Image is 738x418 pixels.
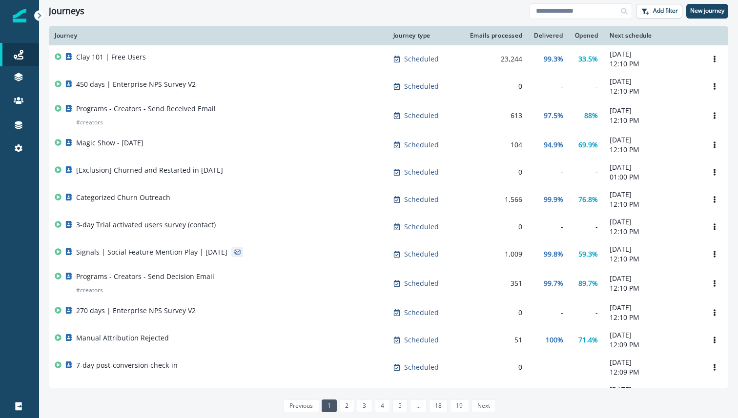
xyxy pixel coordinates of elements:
[466,362,522,372] div: 0
[466,32,522,40] div: Emails processed
[49,131,728,159] a: Magic Show - [DATE]Scheduled10494.9%69.9%[DATE]12:10 PMOptions
[610,145,695,155] p: 12:10 PM
[610,283,695,293] p: 12:10 PM
[707,305,722,320] button: Options
[544,140,563,150] p: 94.9%
[466,195,522,204] div: 1,566
[707,333,722,347] button: Options
[404,81,439,91] p: Scheduled
[76,118,103,127] p: # creators
[49,354,728,381] a: 7-day post-conversion check-inScheduled0--[DATE]12:09 PMOptions
[466,54,522,64] div: 23,244
[404,308,439,318] p: Scheduled
[707,387,722,402] button: Options
[610,59,695,69] p: 12:10 PM
[575,362,598,372] div: -
[404,335,439,345] p: Scheduled
[13,9,26,22] img: Inflection
[76,360,178,370] p: 7-day post-conversion check-in
[610,313,695,322] p: 12:10 PM
[534,81,563,91] div: -
[610,358,695,367] p: [DATE]
[322,399,337,412] a: Page 1 is your current page
[466,335,522,345] div: 51
[610,244,695,254] p: [DATE]
[76,138,143,148] p: Magic Show - [DATE]
[584,111,598,120] p: 88%
[546,335,563,345] p: 100%
[610,340,695,350] p: 12:09 PM
[610,199,695,209] p: 12:10 PM
[534,167,563,177] div: -
[404,195,439,204] p: Scheduled
[610,116,695,125] p: 12:10 PM
[76,247,227,257] p: Signals | Social Feature Mention Play | [DATE]
[76,104,216,114] p: Programs - Creators - Send Received Email
[610,49,695,59] p: [DATE]
[636,4,682,19] button: Add filter
[49,6,84,17] h1: Journeys
[392,399,408,412] a: Page 5
[49,100,728,131] a: Programs - Creators - Send Received Email#creatorsScheduled61397.5%88%[DATE]12:10 PMOptions
[534,308,563,318] div: -
[707,360,722,375] button: Options
[575,167,598,177] div: -
[707,247,722,261] button: Options
[690,7,724,14] p: New journey
[466,167,522,177] div: 0
[544,279,563,288] p: 99.7%
[49,326,728,354] a: Manual Attribution RejectedScheduled51100%71.4%[DATE]12:09 PMOptions
[339,399,354,412] a: Page 2
[707,219,722,234] button: Options
[578,195,598,204] p: 76.8%
[410,399,426,412] a: Jump forward
[707,165,722,179] button: Options
[578,54,598,64] p: 33.5%
[466,111,522,120] div: 613
[534,222,563,232] div: -
[578,335,598,345] p: 71.4%
[49,268,728,299] a: Programs - Creators - Send Decision Email#creatorsScheduled35199.7%89.7%[DATE]12:10 PMOptions
[610,162,695,172] p: [DATE]
[544,54,563,64] p: 99.3%
[610,367,695,377] p: 12:09 PM
[471,399,496,412] a: Next page
[707,276,722,291] button: Options
[357,399,372,412] a: Page 3
[707,108,722,123] button: Options
[76,220,216,230] p: 3-day Trial activated users survey (contact)
[578,279,598,288] p: 89.7%
[404,222,439,232] p: Scheduled
[575,222,598,232] div: -
[575,308,598,318] div: -
[404,111,439,120] p: Scheduled
[610,330,695,340] p: [DATE]
[610,32,695,40] div: Next schedule
[544,195,563,204] p: 99.9%
[653,7,678,14] p: Add filter
[76,306,196,316] p: 270 days | Enterprise NPS Survey V2
[610,385,695,395] p: [DATE]
[49,45,728,73] a: Clay 101 | Free UsersScheduled23,24499.3%33.5%[DATE]12:10 PMOptions
[76,80,196,89] p: 450 days | Enterprise NPS Survey V2
[707,138,722,152] button: Options
[76,52,146,62] p: Clay 101 | Free Users
[49,381,728,408] a: [Ops] Populate NameScheduled0--[DATE]12:09 PMOptions
[610,135,695,145] p: [DATE]
[404,249,439,259] p: Scheduled
[49,299,728,326] a: 270 days | Enterprise NPS Survey V2Scheduled0--[DATE]12:10 PMOptions
[610,172,695,182] p: 01:00 PM
[610,77,695,86] p: [DATE]
[707,192,722,207] button: Options
[466,222,522,232] div: 0
[393,32,454,40] div: Journey type
[610,274,695,283] p: [DATE]
[610,106,695,116] p: [DATE]
[610,254,695,264] p: 12:10 PM
[686,4,728,19] button: New journey
[404,140,439,150] p: Scheduled
[404,167,439,177] p: Scheduled
[575,81,598,91] div: -
[610,86,695,96] p: 12:10 PM
[707,79,722,94] button: Options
